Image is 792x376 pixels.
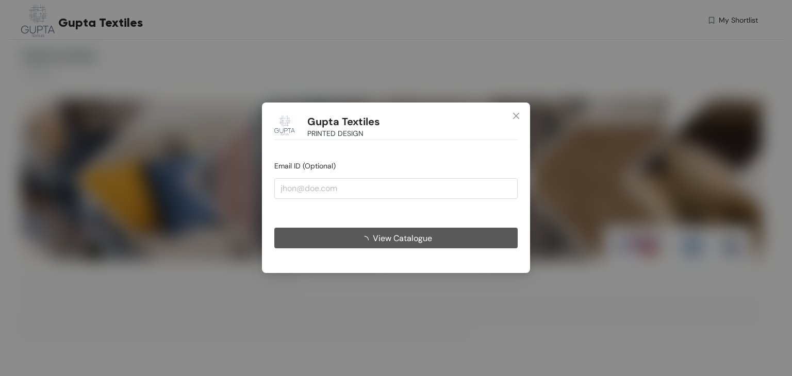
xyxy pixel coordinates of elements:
[274,162,336,171] span: Email ID (Optional)
[307,128,364,140] span: PRINTED DESIGN
[274,228,518,249] button: View Catalogue
[373,232,432,245] span: View Catalogue
[512,112,520,120] span: close
[274,178,518,199] input: jhon@doe.com
[360,236,373,244] span: loading
[274,115,295,135] img: Buyer Portal
[307,115,380,128] h1: Gupta Textiles
[502,102,530,130] button: Close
